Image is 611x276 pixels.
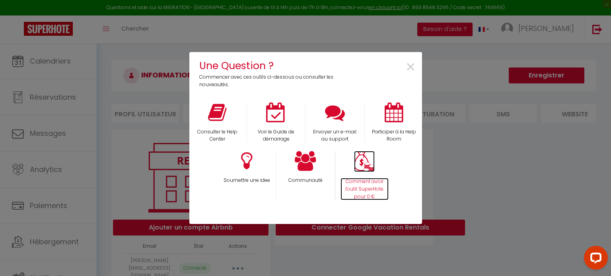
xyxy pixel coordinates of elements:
[252,128,300,143] p: Voir le Guide de démarrage
[405,55,416,80] span: ×
[405,58,416,76] button: Close
[222,177,271,184] p: Soumettre une idee
[193,128,242,143] p: Consulter le Help Center
[354,151,375,172] img: Money bag
[311,128,359,143] p: Envoyer un e-mail au support
[282,177,329,184] p: Communauté
[578,243,611,276] iframe: LiveChat chat widget
[199,58,339,73] h4: Une Question ?
[341,178,389,201] p: Comment avoir l'outil SuperHote pour 0 €
[199,73,339,89] p: Commencer avec ces outils ci-dessous ou consulter les nouveautés.
[370,128,418,143] p: Participer à la Help Room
